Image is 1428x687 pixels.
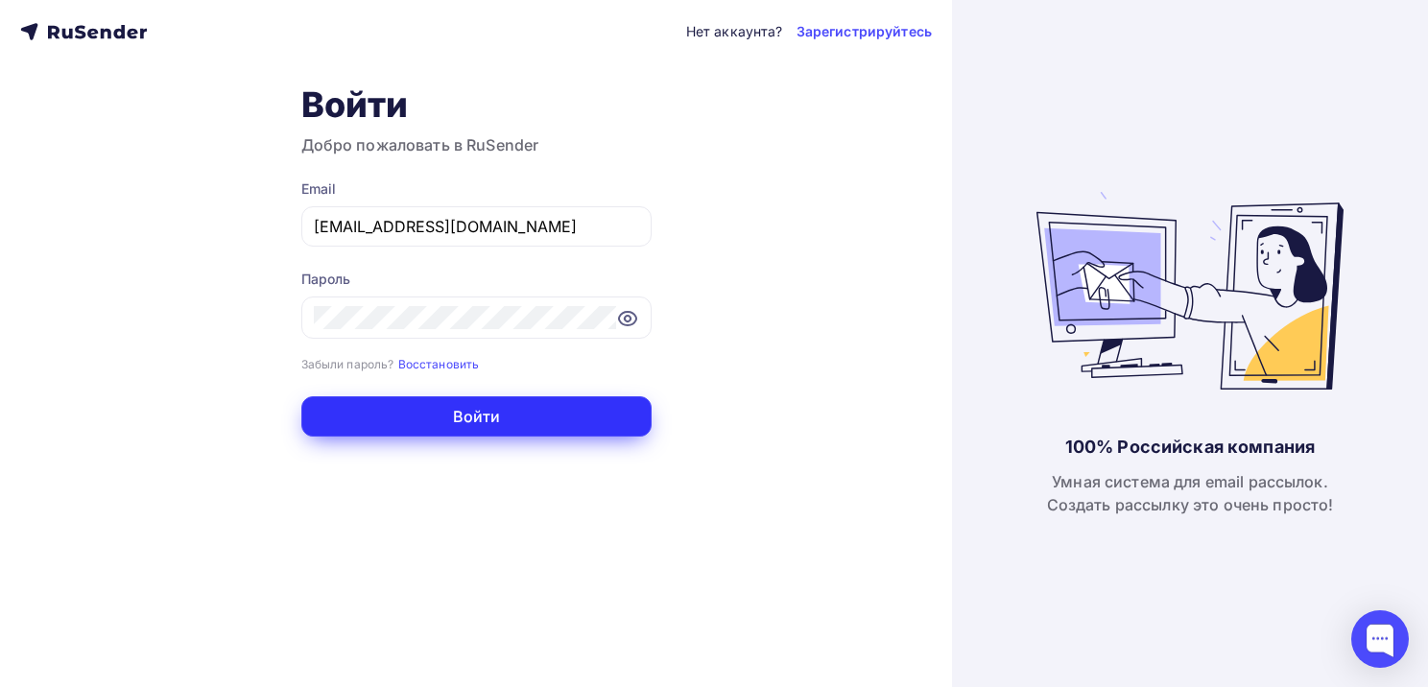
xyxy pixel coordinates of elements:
input: Укажите свой email [314,215,639,238]
div: Email [301,179,652,199]
h3: Добро пожаловать в RuSender [301,133,652,156]
button: Войти [301,396,652,437]
small: Забыли пароль? [301,357,394,371]
div: Умная система для email рассылок. Создать рассылку это очень просто! [1047,470,1334,516]
div: 100% Российская компания [1065,436,1315,459]
div: Нет аккаунта? [686,22,783,41]
a: Зарегистрируйтесь [797,22,932,41]
a: Восстановить [398,355,480,371]
div: Пароль [301,270,652,289]
small: Восстановить [398,357,480,371]
h1: Войти [301,83,652,126]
